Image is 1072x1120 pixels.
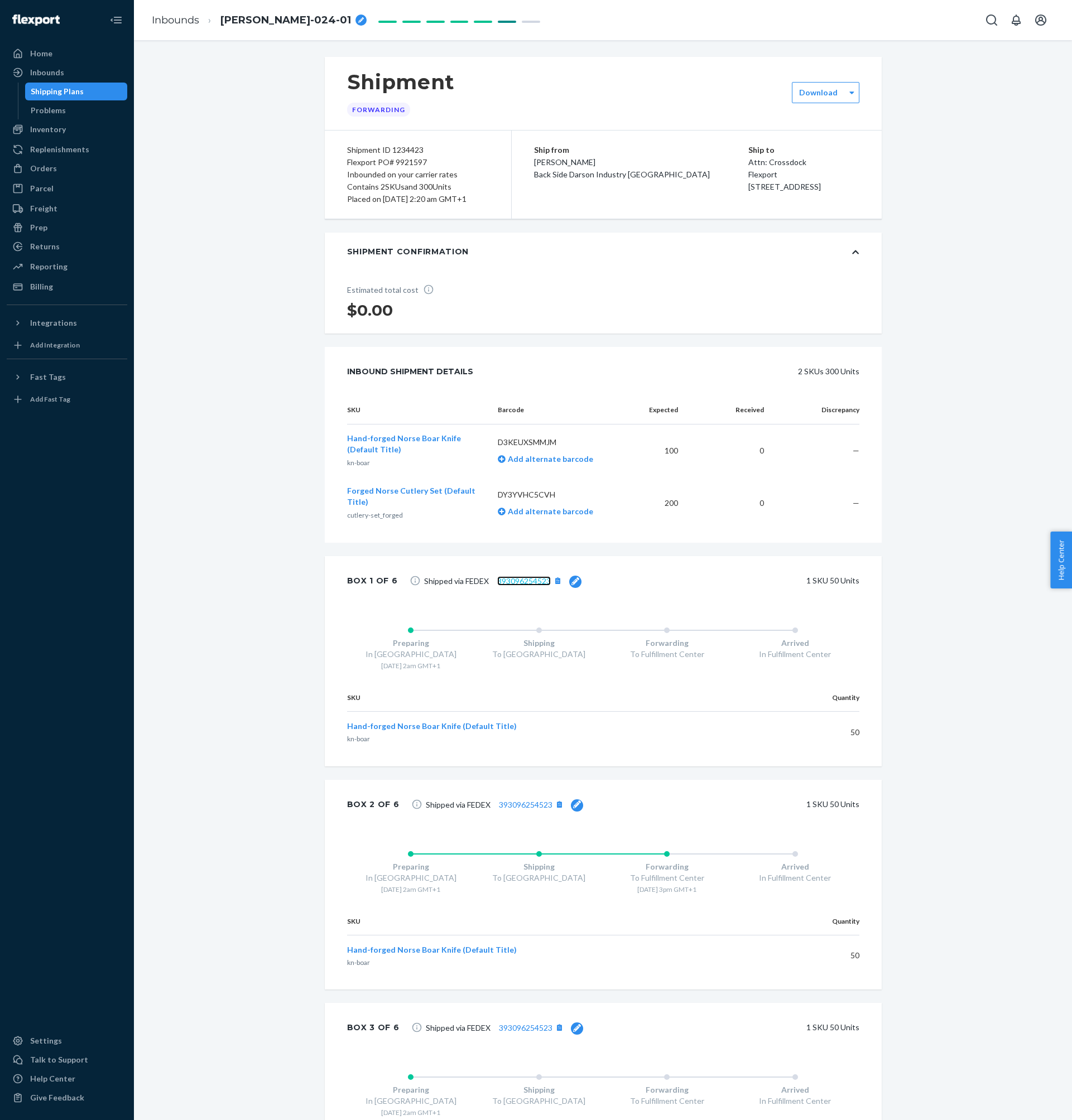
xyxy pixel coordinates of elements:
[7,200,127,218] a: Freight
[30,1054,88,1065] div: Talk to Support
[773,935,859,976] td: 50
[347,649,475,660] div: In [GEOGRAPHIC_DATA]
[498,360,859,383] div: 2 SKUs 300 Units
[799,87,838,98] label: Download
[498,489,622,500] p: DY3YVHC5CVH
[30,1035,62,1046] div: Settings
[30,48,52,59] div: Home
[30,1073,75,1084] div: Help Center
[426,797,583,812] span: Shipped via FEDEX
[143,4,376,37] ol: breadcrumbs
[347,511,403,519] span: cutlery-set_forged
[30,67,64,78] div: Inbounds
[499,800,552,809] a: 393096254523
[30,222,47,233] div: Prep
[980,9,1003,31] button: Open Search Box
[731,1095,859,1107] div: In Fulfillment Center
[7,258,127,276] a: Reporting
[603,638,732,649] div: Forwarding
[475,872,603,884] div: To [GEOGRAPHIC_DATA]
[853,446,859,455] span: —
[347,458,370,467] span: kn-boar
[347,360,473,383] div: Inbound Shipment Details
[31,105,66,116] div: Problems
[489,396,631,424] th: Barcode
[1050,532,1072,588] button: Help Center
[7,219,127,236] a: Prep
[475,861,603,872] div: Shipping
[506,454,593,464] span: Add alternate barcode
[506,506,593,516] span: Add alternate barcode
[30,371,66,383] div: Fast Tags
[347,70,455,94] h1: Shipment
[600,793,859,815] div: 1 SKU 50 Units
[731,649,859,660] div: In Fulfillment Center
[7,238,127,255] a: Returns
[30,124,66,135] div: Inventory
[347,433,461,454] span: Hand-forged Norse Boar Knife (Default Title)
[347,684,773,712] th: SKU
[347,793,400,815] div: Box 2 of 6
[7,120,127,138] a: Inventory
[347,1084,475,1095] div: Preparing
[773,907,859,935] th: Quantity
[30,1092,84,1103] div: Give Feedback
[552,1020,567,1035] button: [object Object]
[498,506,593,516] a: Add alternate barcode
[1030,9,1052,31] button: Open account menu
[551,573,565,588] button: [object Object]
[7,45,127,62] a: Home
[7,141,127,158] a: Replenishments
[347,885,475,894] div: [DATE] 2am GMT+1
[475,638,603,649] div: Shipping
[773,684,859,712] th: Quantity
[347,1095,475,1107] div: In [GEOGRAPHIC_DATA]
[30,281,53,292] div: Billing
[748,168,859,181] p: Flexport
[347,144,489,156] div: Shipment ID 1234423
[603,885,732,894] div: [DATE] 3pm GMT+1
[7,390,127,408] a: Add Fast Tag
[347,1016,400,1039] div: Box 3 of 6
[598,569,859,592] div: 1 SKU 50 Units
[12,15,60,26] img: Flexport logo
[7,278,127,296] a: Billing
[534,144,748,156] p: Ship from
[347,872,475,884] div: In [GEOGRAPHIC_DATA]
[25,83,128,100] a: Shipping Plans
[748,144,859,156] p: Ship to
[499,1023,552,1032] a: 393096254523
[731,1084,859,1095] div: Arrived
[7,64,127,81] a: Inbounds
[347,168,489,181] div: Inbounded on your carrier rates
[105,9,127,31] button: Close Navigation
[426,1020,583,1035] span: Shipped via FEDEX
[347,485,480,508] button: Forged Norse Cutlery Set (Default Title)
[731,638,859,649] div: Arrived
[30,241,60,252] div: Returns
[731,861,859,872] div: Arrived
[603,861,732,872] div: Forwarding
[773,712,859,753] td: 50
[347,721,517,731] span: Hand-forged Norse Boar Knife (Default Title)
[347,861,475,872] div: Preparing
[498,437,622,448] p: D3KEUXSMMJM
[30,203,57,214] div: Freight
[498,454,593,464] a: Add alternate barcode
[30,183,54,194] div: Parcel
[347,944,517,955] button: Hand-forged Norse Boar Knife (Default Title)
[600,1016,859,1039] div: 1 SKU 50 Units
[7,160,127,177] a: Orders
[30,340,80,350] div: Add Integration
[347,945,517,954] span: Hand-forged Norse Boar Knife (Default Title)
[7,368,127,386] button: Fast Tags
[748,182,821,191] span: [STREET_ADDRESS]
[152,14,199,26] a: Inbounds
[347,958,370,967] span: kn-boar
[7,1051,127,1069] a: Talk to Support
[631,424,687,477] td: 100
[347,156,489,168] div: Flexport PO# 9921597
[31,86,84,97] div: Shipping Plans
[731,872,859,884] div: In Fulfillment Center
